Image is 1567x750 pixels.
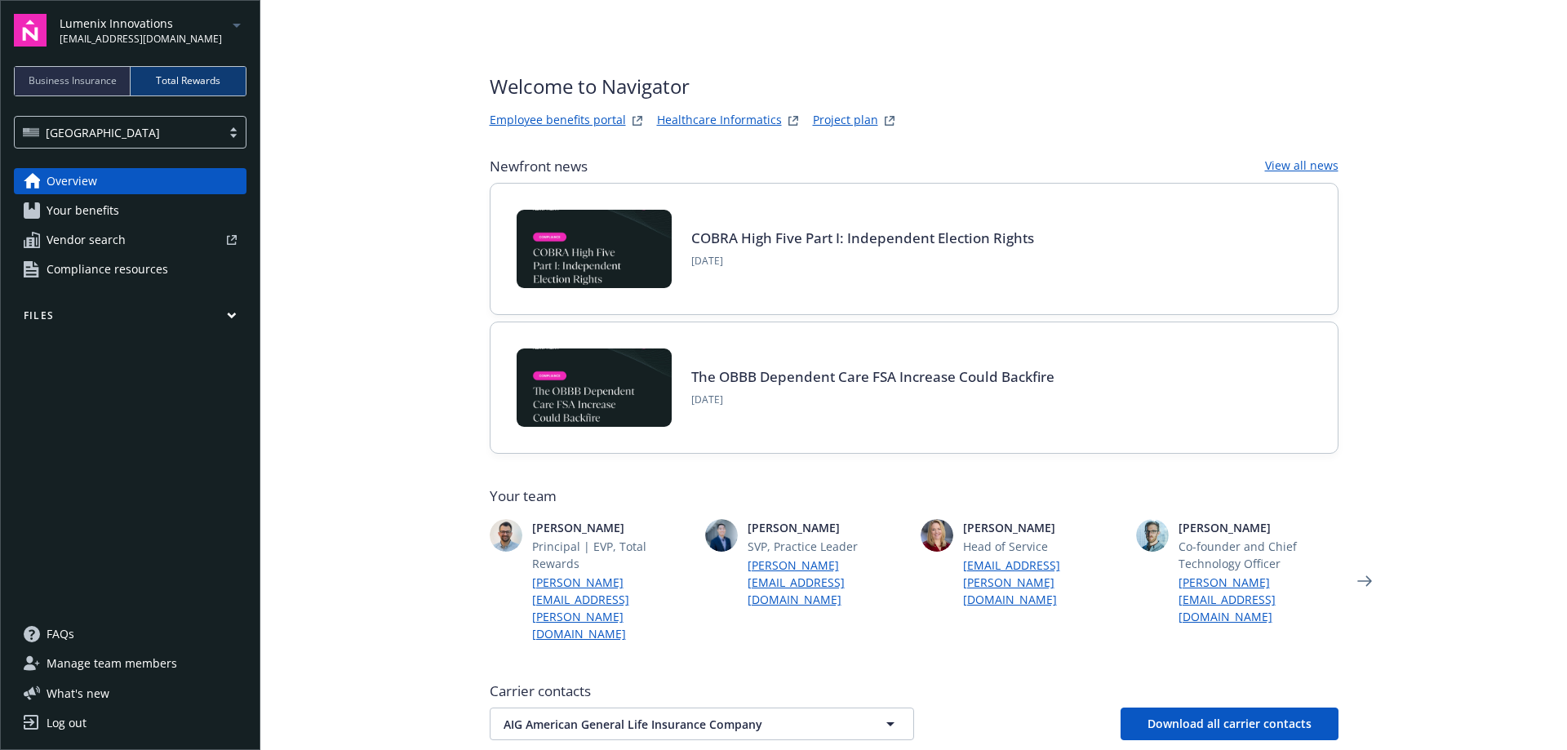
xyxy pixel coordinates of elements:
[14,685,135,702] button: What's new
[963,557,1123,608] a: [EMAIL_ADDRESS][PERSON_NAME][DOMAIN_NAME]
[921,519,953,552] img: photo
[748,519,908,536] span: [PERSON_NAME]
[47,256,168,282] span: Compliance resources
[1179,574,1338,625] a: [PERSON_NAME][EMAIL_ADDRESS][DOMAIN_NAME]
[1179,519,1338,536] span: [PERSON_NAME]
[532,574,692,642] a: [PERSON_NAME][EMAIL_ADDRESS][PERSON_NAME][DOMAIN_NAME]
[14,14,47,47] img: navigator-logo.svg
[705,519,738,552] img: photo
[14,621,246,647] a: FAQs
[657,111,782,131] a: Healthcare Informatics
[963,519,1123,536] span: [PERSON_NAME]
[532,538,692,572] span: Principal | EVP, Total Rewards
[963,538,1123,555] span: Head of Service
[14,308,246,329] button: Files
[691,254,1034,268] span: [DATE]
[748,538,908,555] span: SVP, Practice Leader
[490,519,522,552] img: photo
[46,124,160,141] span: [GEOGRAPHIC_DATA]
[47,227,126,253] span: Vendor search
[1352,568,1378,594] a: Next
[490,708,914,740] button: AIG American General Life Insurance Company
[691,393,1054,407] span: [DATE]
[517,348,672,427] img: BLOG-Card Image - Compliance - OBBB Dep Care FSA - 08-01-25.jpg
[504,716,843,733] span: AIG American General Life Insurance Company
[1121,708,1338,740] button: Download all carrier contacts
[14,256,246,282] a: Compliance resources
[14,197,246,224] a: Your benefits
[490,681,1338,701] span: Carrier contacts
[490,486,1338,506] span: Your team
[490,157,588,176] span: Newfront news
[60,15,222,32] span: Lumenix Innovations
[813,111,878,131] a: Project plan
[691,367,1054,386] a: The OBBB Dependent Care FSA Increase Could Backfire
[47,197,119,224] span: Your benefits
[227,15,246,34] a: arrowDropDown
[47,168,97,194] span: Overview
[29,73,117,88] span: Business Insurance
[23,124,213,141] span: [GEOGRAPHIC_DATA]
[490,111,626,131] a: Employee benefits portal
[532,519,692,536] span: [PERSON_NAME]
[490,72,899,101] span: Welcome to Navigator
[1148,716,1312,731] span: Download all carrier contacts
[880,111,899,131] a: projectPlanWebsite
[1265,157,1338,176] a: View all news
[156,73,220,88] span: Total Rewards
[691,229,1034,247] a: COBRA High Five Part I: Independent Election Rights
[14,650,246,677] a: Manage team members
[517,210,672,288] img: BLOG-Card Image - Compliance - COBRA High Five Pt 1 07-18-25.jpg
[14,227,246,253] a: Vendor search
[47,710,87,736] div: Log out
[1136,519,1169,552] img: photo
[60,32,222,47] span: [EMAIL_ADDRESS][DOMAIN_NAME]
[783,111,803,131] a: springbukWebsite
[47,685,109,702] span: What ' s new
[47,621,74,647] span: FAQs
[14,168,246,194] a: Overview
[748,557,908,608] a: [PERSON_NAME][EMAIL_ADDRESS][DOMAIN_NAME]
[628,111,647,131] a: striveWebsite
[60,14,246,47] button: Lumenix Innovations[EMAIL_ADDRESS][DOMAIN_NAME]arrowDropDown
[47,650,177,677] span: Manage team members
[1179,538,1338,572] span: Co-founder and Chief Technology Officer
